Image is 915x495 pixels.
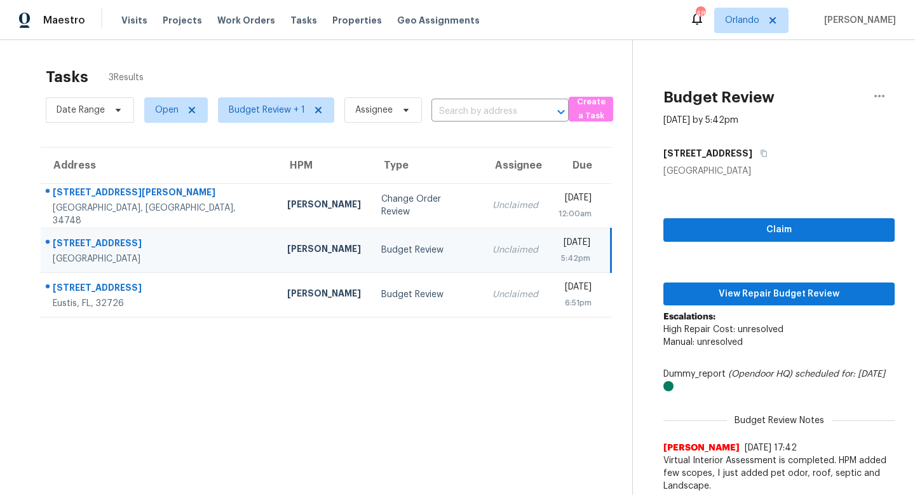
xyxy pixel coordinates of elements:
div: [GEOGRAPHIC_DATA], [GEOGRAPHIC_DATA], 34748 [53,202,267,227]
div: [GEOGRAPHIC_DATA] [663,165,895,178]
span: Claim [674,222,884,238]
th: Type [371,148,482,183]
span: Budget Review + 1 [229,104,305,116]
div: Dummy_report [663,368,895,393]
i: scheduled for: [DATE] [795,370,885,379]
span: Projects [163,14,202,27]
span: Open [155,104,179,116]
span: [PERSON_NAME] [819,14,896,27]
span: [PERSON_NAME] [663,442,740,454]
span: View Repair Budget Review [674,286,884,302]
div: 12:00am [559,207,592,220]
th: Address [41,148,277,183]
div: Budget Review [381,244,472,256]
div: [STREET_ADDRESS][PERSON_NAME] [53,186,267,202]
div: Change Order Review [381,193,472,218]
div: [DATE] [559,281,592,296]
button: Create a Task [569,97,613,122]
span: Manual: unresolved [663,338,743,347]
span: Virtual Interior Assessment is completed. HPM added few scopes, I just added pet odor, roof, sept... [663,454,895,492]
i: (Opendoor HQ) [728,370,792,379]
span: Tasks [290,16,317,25]
span: 3 Results [109,71,144,84]
div: [DATE] [559,236,591,252]
div: [PERSON_NAME] [287,242,361,258]
div: [STREET_ADDRESS] [53,237,267,253]
span: Assignee [355,104,393,116]
span: Work Orders [217,14,275,27]
span: Maestro [43,14,85,27]
th: HPM [277,148,371,183]
button: View Repair Budget Review [663,282,895,306]
div: Unclaimed [492,288,538,301]
span: High Repair Cost: unresolved [663,325,783,334]
div: [STREET_ADDRESS] [53,281,267,297]
div: [PERSON_NAME] [287,287,361,303]
div: Eustis, FL, 32726 [53,297,267,310]
input: Search by address [431,102,533,122]
div: 48 [696,8,705,20]
h2: Tasks [46,71,88,83]
div: Budget Review [381,288,472,301]
span: Properties [332,14,382,27]
div: [DATE] by 5:42pm [663,114,738,127]
span: Create a Task [575,95,607,124]
div: Unclaimed [492,199,538,212]
th: Due [548,148,611,183]
span: Visits [121,14,147,27]
div: 6:51pm [559,296,592,309]
span: Orlando [725,14,759,27]
div: 5:42pm [559,252,591,265]
span: Geo Assignments [397,14,480,27]
div: [PERSON_NAME] [287,198,361,214]
button: Copy Address [752,142,769,165]
div: Unclaimed [492,244,538,256]
span: Budget Review Notes [727,414,832,427]
div: [GEOGRAPHIC_DATA] [53,253,267,265]
th: Assignee [482,148,548,183]
div: [DATE] [559,192,592,207]
button: Claim [663,218,895,242]
span: [DATE] 17:42 [745,443,797,452]
button: Open [552,103,570,121]
h2: Budget Review [663,91,775,104]
h5: [STREET_ADDRESS] [663,147,752,160]
span: Date Range [57,104,105,116]
b: Escalations: [663,312,715,321]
